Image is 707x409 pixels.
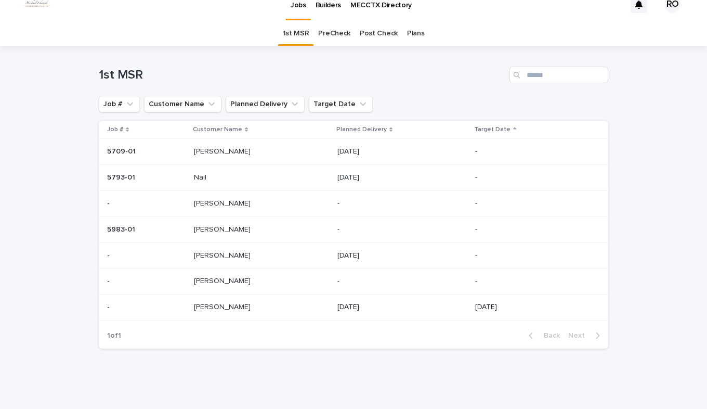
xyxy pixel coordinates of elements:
h1: 1st MSR [99,68,505,83]
button: Customer Name [144,96,221,112]
p: - [337,277,467,286]
p: [DATE] [337,251,467,260]
p: [PERSON_NAME] [194,275,253,286]
p: - [475,147,592,156]
tr: 5709-015709-01 [PERSON_NAME][PERSON_NAME] [DATE]- [99,139,608,165]
p: Customer Name [193,124,242,135]
p: - [337,225,467,234]
p: [PERSON_NAME] [194,301,253,312]
tr: -- [PERSON_NAME][PERSON_NAME] [DATE]- [99,242,608,269]
button: Job # [99,96,140,112]
p: 5709-01 [107,145,138,156]
p: Planned Delivery [336,124,387,135]
tr: 5983-015983-01 [PERSON_NAME][PERSON_NAME] -- [99,216,608,242]
tr: -- [PERSON_NAME][PERSON_NAME] -- [99,269,608,295]
p: [PERSON_NAME] [194,223,253,234]
p: [PERSON_NAME] [194,249,253,260]
p: - [107,275,112,286]
tr: -- [PERSON_NAME][PERSON_NAME] -- [99,190,608,216]
p: 1 of 1 [99,323,129,349]
input: Search [509,67,608,83]
a: Post Check [360,21,398,46]
p: - [107,197,112,208]
a: Plans [407,21,424,46]
p: - [475,225,592,234]
tr: 5793-015793-01 NailNail [DATE]- [99,165,608,191]
p: Job # [107,124,123,135]
p: - [107,301,112,312]
a: 1st MSR [283,21,309,46]
p: Target Date [474,124,510,135]
p: [DATE] [475,303,592,312]
p: - [475,199,592,208]
p: [DATE] [337,303,467,312]
p: - [107,249,112,260]
p: - [337,199,467,208]
button: Next [564,331,608,340]
p: 5793-01 [107,171,137,182]
p: - [475,173,592,182]
p: 5983-01 [107,223,137,234]
p: [DATE] [337,173,467,182]
span: Back [538,332,560,339]
span: Next [568,332,591,339]
button: Planned Delivery [226,96,305,112]
p: [PERSON_NAME] [194,197,253,208]
a: PreCheck [318,21,350,46]
tr: -- [PERSON_NAME][PERSON_NAME] [DATE][DATE] [99,295,608,321]
button: Target Date [309,96,373,112]
p: - [475,277,592,286]
p: - [475,251,592,260]
p: Nail [194,171,208,182]
p: [DATE] [337,147,467,156]
p: [PERSON_NAME] [194,145,253,156]
button: Back [520,331,564,340]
